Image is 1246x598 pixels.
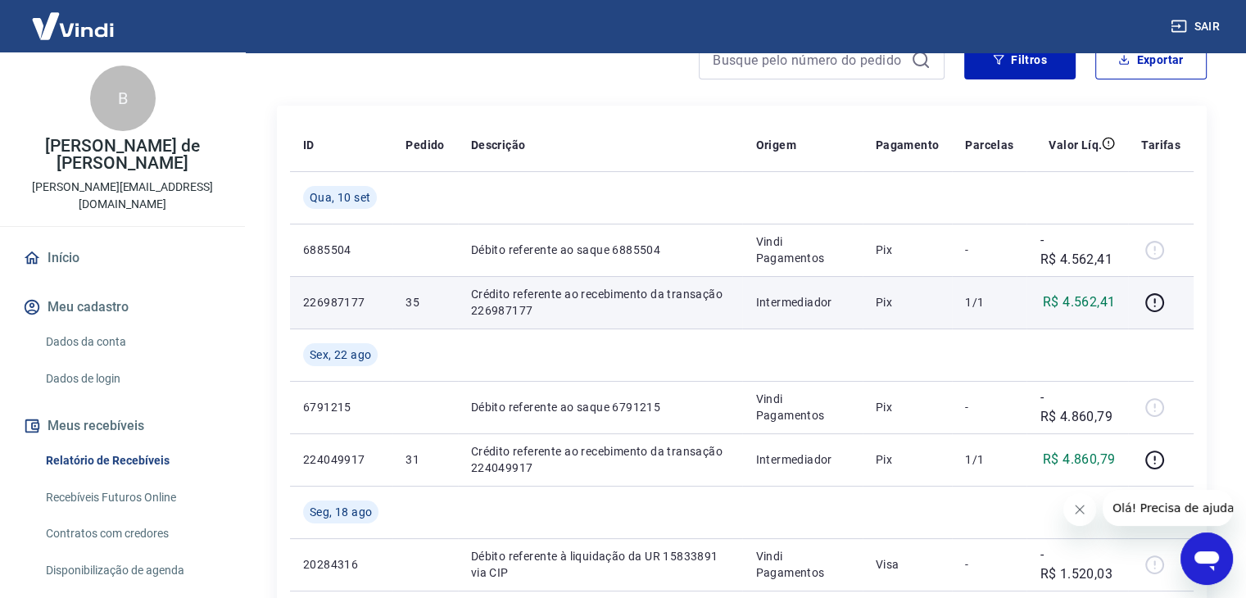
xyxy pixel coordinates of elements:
[713,48,904,72] input: Busque pelo número do pedido
[965,137,1013,153] p: Parcelas
[471,399,730,415] p: Débito referente ao saque 6791215
[406,294,444,310] p: 35
[39,481,225,514] a: Recebíveis Futuros Online
[755,391,849,424] p: Vindi Pagamentos
[303,399,379,415] p: 6791215
[876,556,940,573] p: Visa
[876,294,940,310] p: Pix
[471,242,730,258] p: Débito referente ao saque 6885504
[471,286,730,319] p: Crédito referente ao recebimento da transação 226987177
[876,451,940,468] p: Pix
[471,548,730,581] p: Débito referente à liquidação da UR 15833891 via CIP
[310,347,371,363] span: Sex, 22 ago
[755,233,849,266] p: Vindi Pagamentos
[1040,387,1115,427] p: -R$ 4.860,79
[303,294,379,310] p: 226987177
[965,294,1013,310] p: 1/1
[471,137,526,153] p: Descrição
[13,138,232,172] p: [PERSON_NAME] de [PERSON_NAME]
[406,137,444,153] p: Pedido
[1141,137,1180,153] p: Tarifas
[876,242,940,258] p: Pix
[1063,493,1096,526] iframe: Fechar mensagem
[965,451,1013,468] p: 1/1
[1040,230,1115,270] p: -R$ 4.562,41
[876,399,940,415] p: Pix
[20,1,126,51] img: Vindi
[406,451,444,468] p: 31
[20,408,225,444] button: Meus recebíveis
[303,242,379,258] p: 6885504
[755,294,849,310] p: Intermediador
[1040,545,1115,584] p: -R$ 1.520,03
[13,179,232,213] p: [PERSON_NAME][EMAIL_ADDRESS][DOMAIN_NAME]
[310,504,372,520] span: Seg, 18 ago
[1095,40,1207,79] button: Exportar
[1043,450,1115,469] p: R$ 4.860,79
[1180,532,1233,585] iframe: Botão para abrir a janela de mensagens
[1043,292,1115,312] p: R$ 4.562,41
[964,40,1076,79] button: Filtros
[876,137,940,153] p: Pagamento
[471,443,730,476] p: Crédito referente ao recebimento da transação 224049917
[755,451,849,468] p: Intermediador
[965,556,1013,573] p: -
[39,362,225,396] a: Dados de login
[755,137,795,153] p: Origem
[39,444,225,478] a: Relatório de Recebíveis
[965,242,1013,258] p: -
[1167,11,1226,42] button: Sair
[20,240,225,276] a: Início
[965,399,1013,415] p: -
[10,11,138,25] span: Olá! Precisa de ajuda?
[39,325,225,359] a: Dados da conta
[303,137,315,153] p: ID
[755,548,849,581] p: Vindi Pagamentos
[1103,490,1233,526] iframe: Mensagem da empresa
[39,517,225,550] a: Contratos com credores
[303,451,379,468] p: 224049917
[20,289,225,325] button: Meu cadastro
[1049,137,1102,153] p: Valor Líq.
[90,66,156,131] div: B
[303,556,379,573] p: 20284316
[310,189,370,206] span: Qua, 10 set
[39,554,225,587] a: Disponibilização de agenda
